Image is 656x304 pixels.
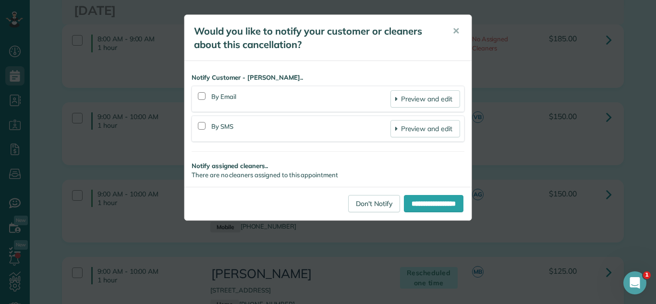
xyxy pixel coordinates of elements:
h5: Would you like to notify your customer or cleaners about this cancellation? [194,24,439,51]
div: By Email [211,90,390,108]
a: Don't Notify [348,195,400,212]
iframe: Intercom live chat [623,271,646,294]
div: By SMS [211,120,390,137]
span: There are no cleaners assigned to this appointment [192,171,338,179]
a: Preview and edit [390,90,460,108]
span: 1 [643,271,651,279]
strong: Notify Customer - [PERSON_NAME].. [192,73,464,82]
a: Preview and edit [390,120,460,137]
span: ✕ [452,25,460,36]
strong: Notify assigned cleaners.. [192,161,464,170]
